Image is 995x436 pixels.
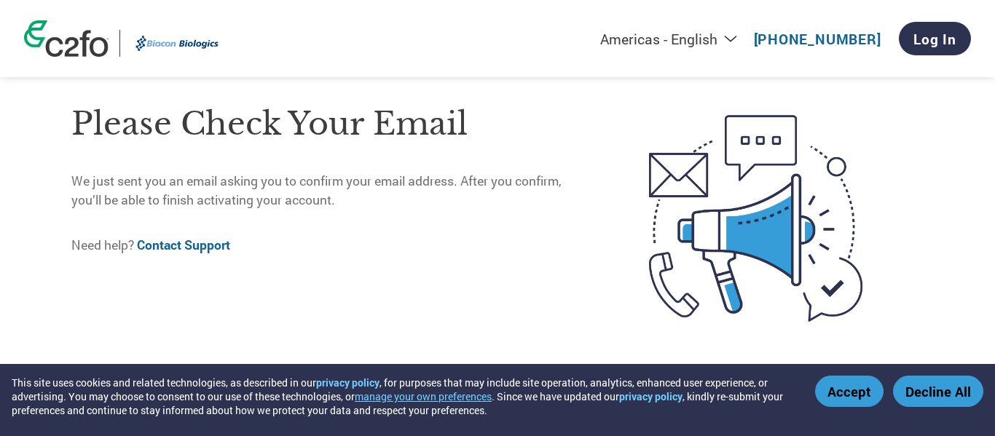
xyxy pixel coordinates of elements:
[588,89,924,348] img: open-email
[71,100,588,148] h1: Please check your email
[899,22,971,55] a: Log In
[355,389,492,403] button: manage your own preferences
[137,237,230,253] a: Contact Support
[131,30,223,57] img: Biocon Biologics
[619,389,683,403] a: privacy policy
[815,376,884,407] button: Accept
[754,30,881,48] a: [PHONE_NUMBER]
[71,172,588,210] p: We just sent you an email asking you to confirm your email address. After you confirm, you’ll be ...
[71,236,588,255] p: Need help?
[893,376,983,407] button: Decline All
[12,376,794,417] div: This site uses cookies and related technologies, as described in our , for purposes that may incl...
[24,20,109,57] img: c2fo logo
[316,376,379,389] a: privacy policy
